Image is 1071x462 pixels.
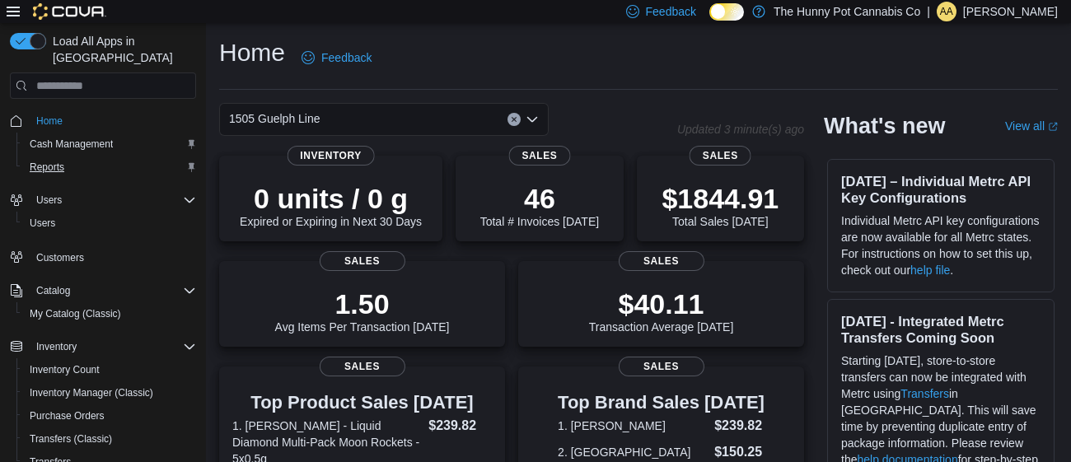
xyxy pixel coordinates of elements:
[937,2,956,21] div: Andrew Appleton
[662,182,779,215] p: $1844.91
[927,2,930,21] p: |
[3,245,203,268] button: Customers
[30,110,196,131] span: Home
[23,406,111,426] a: Purchase Orders
[30,363,100,376] span: Inventory Count
[677,123,804,136] p: Updated 3 minute(s) ago
[23,213,62,233] a: Users
[23,213,196,233] span: Users
[714,416,765,436] dd: $239.82
[3,279,203,302] button: Catalog
[33,3,106,20] img: Cova
[900,387,949,400] a: Transfers
[30,217,55,230] span: Users
[16,358,203,381] button: Inventory Count
[46,33,196,66] span: Load All Apps in [GEOGRAPHIC_DATA]
[295,41,378,74] a: Feedback
[824,113,945,139] h2: What's new
[30,248,91,268] a: Customers
[662,182,779,228] div: Total Sales [DATE]
[3,189,203,212] button: Users
[480,182,599,228] div: Total # Invoices [DATE]
[240,182,422,215] p: 0 units / 0 g
[589,287,734,334] div: Transaction Average [DATE]
[30,190,68,210] button: Users
[1005,119,1058,133] a: View allExternal link
[16,404,203,427] button: Purchase Orders
[558,418,708,434] dt: 1. [PERSON_NAME]
[841,173,1041,206] h3: [DATE] – Individual Metrc API Key Configurations
[219,36,285,69] h1: Home
[16,381,203,404] button: Inventory Manager (Classic)
[30,337,196,357] span: Inventory
[229,109,320,128] span: 1505 Guelph Line
[646,3,696,20] span: Feedback
[16,156,203,179] button: Reports
[690,146,751,166] span: Sales
[16,133,203,156] button: Cash Management
[841,313,1041,346] h3: [DATE] - Integrated Metrc Transfers Coming Soon
[714,442,765,462] dd: $150.25
[30,281,196,301] span: Catalog
[23,360,106,380] a: Inventory Count
[36,194,62,207] span: Users
[30,337,83,357] button: Inventory
[841,212,1041,278] p: Individual Metrc API key configurations are now available for all Metrc states. For instructions ...
[940,2,953,21] span: AA
[319,251,405,271] span: Sales
[23,383,160,403] a: Inventory Manager (Classic)
[30,190,196,210] span: Users
[30,281,77,301] button: Catalog
[30,386,153,399] span: Inventory Manager (Classic)
[232,393,492,413] h3: Top Product Sales [DATE]
[30,409,105,422] span: Purchase Orders
[774,2,920,21] p: The Hunny Pot Cannabis Co
[287,146,375,166] span: Inventory
[428,416,492,436] dd: $239.82
[23,304,128,324] a: My Catalog (Classic)
[963,2,1058,21] p: [PERSON_NAME]
[16,427,203,450] button: Transfers (Classic)
[275,287,450,320] p: 1.50
[30,161,64,174] span: Reports
[23,360,196,380] span: Inventory Count
[480,182,599,215] p: 46
[321,49,372,66] span: Feedback
[558,444,708,460] dt: 2. [GEOGRAPHIC_DATA]
[36,284,70,297] span: Catalog
[240,182,422,228] div: Expired or Expiring in Next 30 Days
[3,109,203,133] button: Home
[618,251,704,271] span: Sales
[23,134,119,154] a: Cash Management
[36,340,77,353] span: Inventory
[3,335,203,358] button: Inventory
[23,406,196,426] span: Purchase Orders
[589,287,734,320] p: $40.11
[23,157,196,177] span: Reports
[526,113,539,126] button: Open list of options
[23,429,119,449] a: Transfers (Classic)
[30,307,121,320] span: My Catalog (Classic)
[1048,122,1058,132] svg: External link
[23,429,196,449] span: Transfers (Classic)
[618,357,704,376] span: Sales
[30,111,69,131] a: Home
[709,3,744,21] input: Dark Mode
[23,134,196,154] span: Cash Management
[275,287,450,334] div: Avg Items Per Transaction [DATE]
[16,212,203,235] button: Users
[36,114,63,128] span: Home
[30,138,113,151] span: Cash Management
[507,113,521,126] button: Clear input
[23,304,196,324] span: My Catalog (Classic)
[508,146,570,166] span: Sales
[23,383,196,403] span: Inventory Manager (Classic)
[30,432,112,446] span: Transfers (Classic)
[558,393,765,413] h3: Top Brand Sales [DATE]
[36,251,84,264] span: Customers
[910,264,950,277] a: help file
[319,357,405,376] span: Sales
[30,246,196,267] span: Customers
[16,302,203,325] button: My Catalog (Classic)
